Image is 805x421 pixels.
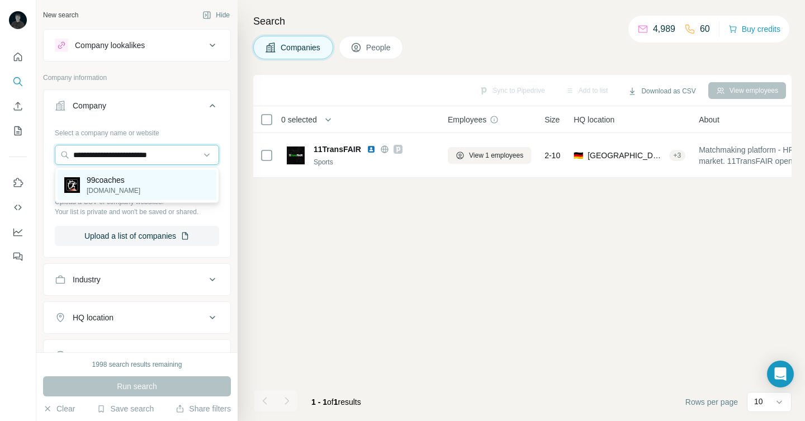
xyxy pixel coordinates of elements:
img: Logo of 11TransFAIR [287,146,305,164]
p: [DOMAIN_NAME] [87,186,140,196]
span: 1 - 1 [311,398,327,406]
img: 99coaches [64,177,80,193]
button: Industry [44,266,230,293]
button: Use Surfe API [9,197,27,217]
div: Sports [314,157,434,167]
button: Share filters [176,403,231,414]
span: results [311,398,361,406]
button: Dashboard [9,222,27,242]
span: 1 [334,398,338,406]
img: LinkedIn logo [367,145,376,154]
button: Search [9,72,27,92]
button: View 1 employees [448,147,531,164]
span: Size [544,114,560,125]
div: + 3 [669,150,686,160]
button: Company lookalikes [44,32,230,59]
button: Annual revenue ($) [44,342,230,369]
button: Enrich CSV [9,96,27,116]
div: Industry [73,274,101,285]
span: 0 selected [281,114,317,125]
span: About [699,114,719,125]
p: 99coaches [87,174,140,186]
button: HQ location [44,304,230,331]
div: HQ location [73,312,113,323]
p: Company information [43,73,231,83]
span: of [327,398,334,406]
p: 10 [754,396,763,407]
span: Employees [448,114,486,125]
span: 2-10 [544,150,560,161]
button: Clear [43,403,75,414]
button: Buy credits [728,21,780,37]
div: 1998 search results remaining [92,359,182,370]
button: Feedback [9,247,27,267]
span: Rows per page [685,396,738,408]
button: Quick start [9,47,27,67]
p: 4,989 [653,22,675,36]
div: Open Intercom Messenger [767,361,794,387]
div: Company lookalikes [75,40,145,51]
button: Save search [97,403,154,414]
button: Download as CSV [620,83,703,100]
button: Company [44,92,230,124]
div: Annual revenue ($) [73,350,139,361]
p: 60 [700,22,710,36]
span: [GEOGRAPHIC_DATA] [588,150,664,161]
div: Select a company name or website [55,124,219,138]
span: Companies [281,42,321,53]
span: View 1 employees [469,150,523,160]
button: Hide [195,7,238,23]
div: New search [43,10,78,20]
span: HQ location [574,114,614,125]
span: 11TransFAIR [314,144,361,155]
button: Use Surfe on LinkedIn [9,173,27,193]
button: My lists [9,121,27,141]
p: Your list is private and won't be saved or shared. [55,207,219,217]
div: Company [73,100,106,111]
span: People [366,42,392,53]
img: Avatar [9,11,27,29]
h4: Search [253,13,792,29]
span: 🇩🇪 [574,150,583,161]
button: Upload a list of companies [55,226,219,246]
